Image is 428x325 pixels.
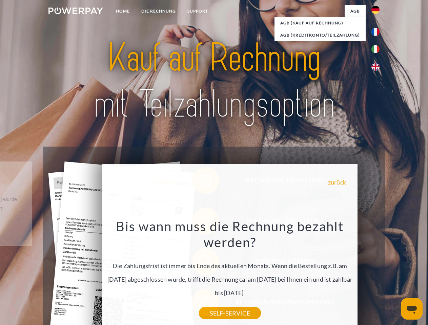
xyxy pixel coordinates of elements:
div: Die Zahlungsfrist ist immer bis Ende des aktuellen Monats. Wenn die Bestellung z.B. am [DATE] abg... [106,218,353,313]
img: logo-powerpay-white.svg [48,7,103,14]
a: DIE RECHNUNG [136,5,182,17]
a: AGB (Kreditkonto/Teilzahlung) [274,29,366,41]
h3: Bis wann muss die Rechnung bezahlt werden? [106,218,353,251]
a: SELF-SERVICE [199,307,261,319]
a: zurück [328,179,346,185]
iframe: Button to launch messaging window [401,298,423,320]
img: title-powerpay_de.svg [65,32,363,130]
a: SUPPORT [182,5,214,17]
img: en [371,63,380,71]
img: fr [371,28,380,36]
a: AGB (Kauf auf Rechnung) [274,17,366,29]
a: agb [345,5,366,17]
a: Home [110,5,136,17]
img: de [371,6,380,14]
img: it [371,45,380,53]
